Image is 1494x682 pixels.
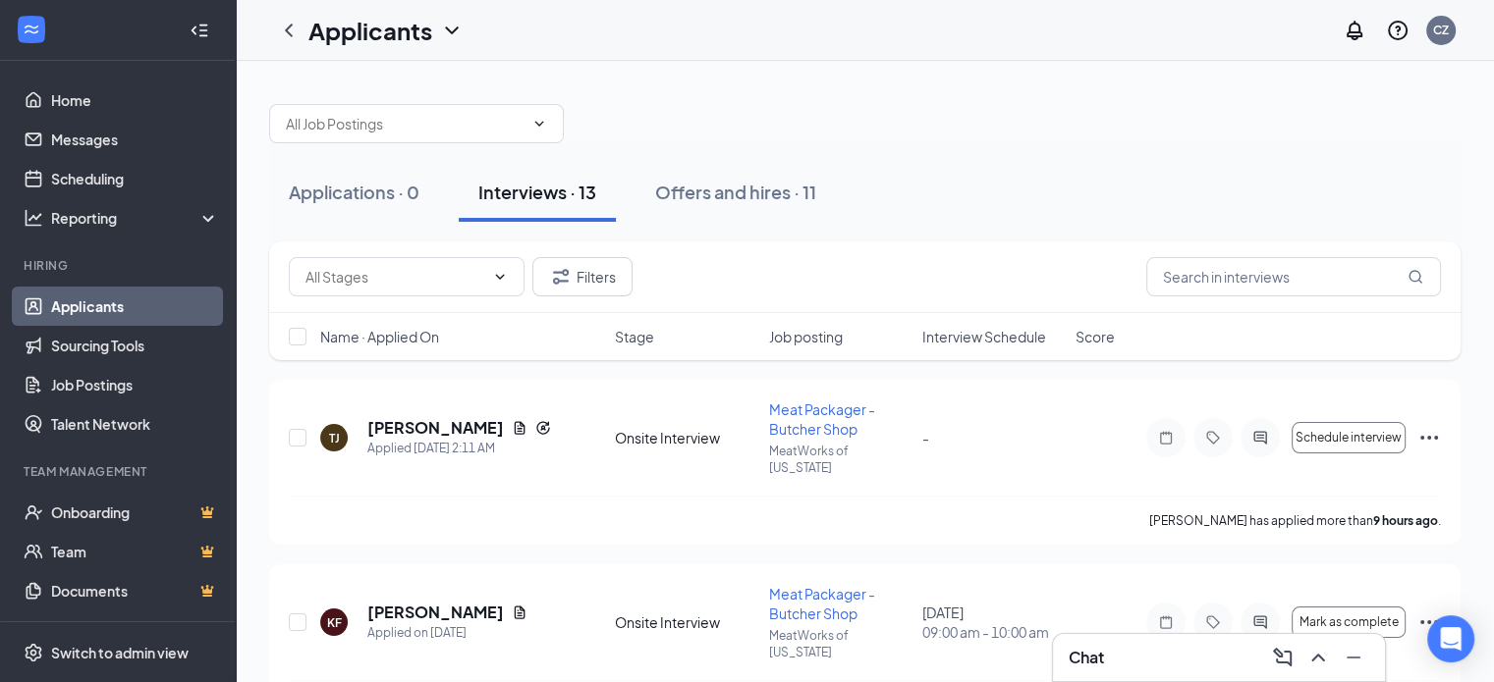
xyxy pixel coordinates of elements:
h5: [PERSON_NAME] [367,602,504,623]
span: Score [1076,327,1115,346]
span: Name · Applied On [320,327,439,346]
div: Switch to admin view [51,643,189,662]
svg: Filter [549,265,573,289]
div: Team Management [24,463,215,480]
h1: Applicants [308,14,432,47]
button: Minimize [1338,642,1369,673]
div: Hiring [24,257,215,274]
svg: WorkstreamLogo [22,20,41,39]
span: Job posting [769,327,843,346]
div: Onsite Interview [615,612,756,632]
svg: ComposeMessage [1271,646,1295,669]
button: Mark as complete [1292,606,1406,638]
h5: [PERSON_NAME] [367,417,504,439]
svg: Tag [1201,614,1225,630]
a: SurveysCrown [51,610,219,650]
span: Meat Packager - Butcher Shop [769,585,875,622]
button: Filter Filters [532,257,633,296]
div: Applications · 0 [289,180,419,204]
a: Messages [51,120,219,159]
svg: Minimize [1342,646,1365,669]
div: Reporting [51,208,220,228]
a: OnboardingCrown [51,493,219,532]
svg: MagnifyingGlass [1408,269,1423,285]
p: MeatWorks of [US_STATE] [769,443,911,476]
svg: ChevronLeft [277,19,301,42]
svg: ActiveChat [1248,614,1272,630]
button: ComposeMessage [1267,642,1299,673]
svg: Ellipses [1417,426,1441,449]
div: CZ [1433,22,1449,38]
a: Home [51,80,219,120]
svg: Notifications [1343,19,1366,42]
svg: Collapse [190,21,209,40]
svg: Note [1154,430,1178,446]
p: [PERSON_NAME] has applied more than . [1149,512,1441,529]
span: Stage [615,327,654,346]
svg: QuestionInfo [1386,19,1410,42]
span: Mark as complete [1299,615,1398,629]
p: MeatWorks of [US_STATE] [769,627,911,660]
div: Applied [DATE] 2:11 AM [367,439,551,458]
div: Applied on [DATE] [367,623,527,643]
input: All Stages [305,266,484,288]
svg: ChevronDown [492,269,508,285]
svg: Document [512,604,527,620]
svg: Document [512,420,527,436]
a: Applicants [51,287,219,326]
div: TJ [329,430,340,446]
svg: Reapply [535,420,551,436]
span: Interview Schedule [922,327,1046,346]
svg: ActiveChat [1248,430,1272,446]
a: DocumentsCrown [51,571,219,610]
h3: Chat [1069,647,1104,668]
div: [DATE] [922,603,1064,642]
input: All Job Postings [286,113,524,134]
a: Talent Network [51,404,219,444]
div: Open Intercom Messenger [1427,615,1474,662]
svg: ChevronDown [440,19,464,42]
button: ChevronUp [1302,642,1334,673]
svg: Tag [1201,430,1225,446]
svg: Analysis [24,208,43,228]
span: Schedule interview [1296,431,1402,445]
button: Schedule interview [1292,422,1406,453]
a: TeamCrown [51,532,219,571]
div: Interviews · 13 [478,180,596,204]
b: 9 hours ago [1373,513,1438,528]
div: KF [327,614,342,631]
svg: Settings [24,643,43,662]
a: Scheduling [51,159,219,198]
a: Job Postings [51,365,219,404]
input: Search in interviews [1146,257,1441,296]
span: - [922,429,929,446]
svg: ChevronUp [1306,646,1330,669]
svg: ChevronDown [531,116,547,131]
a: Sourcing Tools [51,326,219,365]
svg: Note [1154,614,1178,630]
span: 09:00 am - 10:00 am [922,622,1064,642]
div: Onsite Interview [615,428,756,447]
span: Meat Packager - Butcher Shop [769,400,875,438]
div: Offers and hires · 11 [655,180,816,204]
svg: Ellipses [1417,610,1441,634]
